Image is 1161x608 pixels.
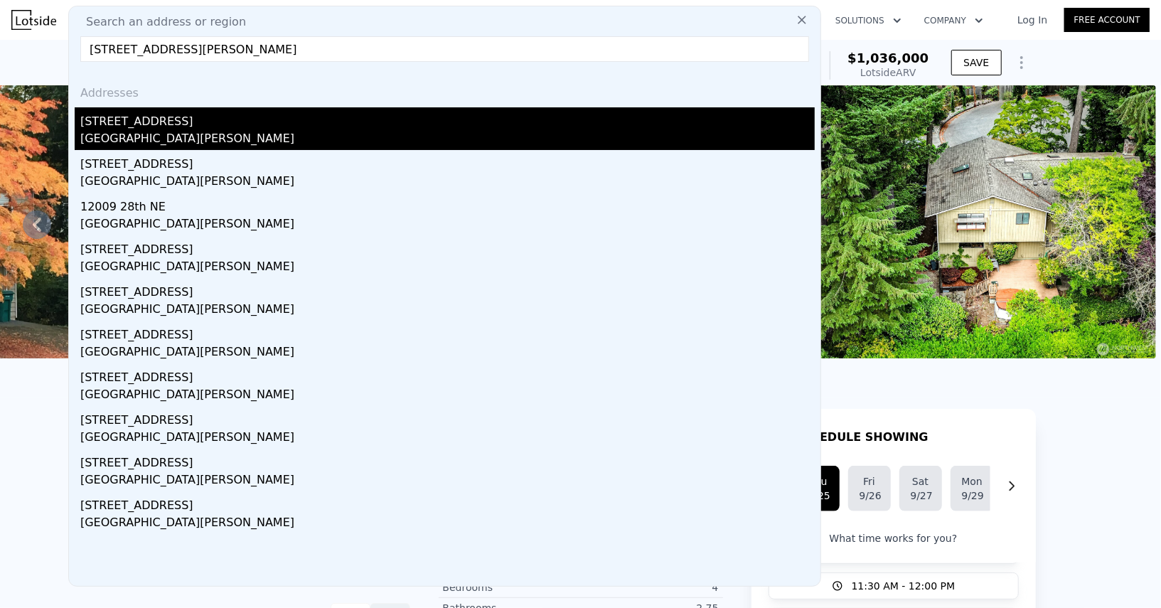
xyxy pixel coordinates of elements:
[80,301,815,321] div: [GEOGRAPHIC_DATA][PERSON_NAME]
[848,466,891,511] button: Fri9/26
[911,489,931,503] div: 9/27
[75,14,246,31] span: Search an address or region
[443,580,581,594] div: Bedrooms
[913,8,995,33] button: Company
[769,531,1019,545] p: What time works for you?
[951,50,1001,75] button: SAVE
[75,73,815,107] div: Addresses
[1000,13,1064,27] a: Log In
[911,474,931,489] div: Sat
[80,278,815,301] div: [STREET_ADDRESS]
[80,321,815,343] div: [STREET_ADDRESS]
[847,65,929,80] div: Lotside ARV
[962,474,982,489] div: Mon
[824,8,913,33] button: Solutions
[80,363,815,386] div: [STREET_ADDRESS]
[80,449,815,471] div: [STREET_ADDRESS]
[581,580,719,594] div: 4
[80,36,809,62] input: Enter an address, city, region, neighborhood or zip code
[80,107,815,130] div: [STREET_ADDRESS]
[80,215,815,235] div: [GEOGRAPHIC_DATA][PERSON_NAME]
[11,10,56,30] img: Lotside
[80,150,815,173] div: [STREET_ADDRESS]
[852,579,956,593] span: 11:30 AM - 12:00 PM
[80,193,815,215] div: 12009 28th NE
[80,235,815,258] div: [STREET_ADDRESS]
[769,572,1019,599] button: 11:30 AM - 12:00 PM
[1007,48,1036,77] button: Show Options
[962,489,982,503] div: 9/29
[80,491,815,514] div: [STREET_ADDRESS]
[792,85,1156,358] img: Sale: 167440077 Parcel: 103615883
[80,429,815,449] div: [GEOGRAPHIC_DATA][PERSON_NAME]
[80,173,815,193] div: [GEOGRAPHIC_DATA][PERSON_NAME]
[80,406,815,429] div: [STREET_ADDRESS]
[794,429,929,446] h1: SCHEDULE SHOWING
[860,489,879,503] div: 9/26
[80,343,815,363] div: [GEOGRAPHIC_DATA][PERSON_NAME]
[847,50,929,65] span: $1,036,000
[808,489,828,503] div: 9/25
[80,514,815,534] div: [GEOGRAPHIC_DATA][PERSON_NAME]
[899,466,942,511] button: Sat9/27
[951,466,993,511] button: Mon9/29
[80,471,815,491] div: [GEOGRAPHIC_DATA][PERSON_NAME]
[860,474,879,489] div: Fri
[80,258,815,278] div: [GEOGRAPHIC_DATA][PERSON_NAME]
[80,386,815,406] div: [GEOGRAPHIC_DATA][PERSON_NAME]
[80,130,815,150] div: [GEOGRAPHIC_DATA][PERSON_NAME]
[1064,8,1150,32] a: Free Account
